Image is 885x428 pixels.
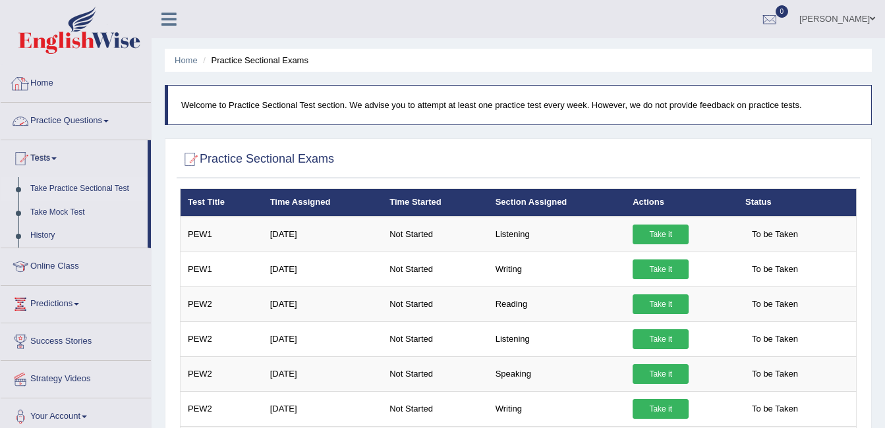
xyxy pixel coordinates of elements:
td: PEW2 [181,286,263,321]
span: To be Taken [745,259,805,279]
th: Test Title [181,189,263,217]
td: Not Started [382,321,488,356]
td: Writing [488,391,626,426]
td: Listening [488,321,626,356]
li: Practice Sectional Exams [200,54,308,67]
th: Section Assigned [488,189,626,217]
td: Not Started [382,252,488,286]
th: Time Assigned [263,189,383,217]
td: Not Started [382,286,488,321]
td: Not Started [382,391,488,426]
span: To be Taken [745,364,805,384]
td: Not Started [382,356,488,391]
td: [DATE] [263,252,383,286]
th: Actions [625,189,738,217]
td: PEW1 [181,252,263,286]
span: To be Taken [745,399,805,419]
a: Home [1,65,151,98]
td: PEW2 [181,391,263,426]
a: Home [175,55,198,65]
a: Practice Questions [1,103,151,136]
th: Time Started [382,189,488,217]
td: [DATE] [263,217,383,252]
a: Take it [633,399,689,419]
a: Take it [633,294,689,314]
td: PEW1 [181,217,263,252]
a: Take it [633,364,689,384]
span: 0 [776,5,789,18]
a: Take it [633,225,689,244]
a: Tests [1,140,148,173]
a: Take it [633,329,689,349]
td: Not Started [382,217,488,252]
td: [DATE] [263,321,383,356]
span: To be Taken [745,225,805,244]
a: Strategy Videos [1,361,151,394]
h2: Practice Sectional Exams [180,149,334,169]
td: Writing [488,252,626,286]
a: History [24,224,148,248]
td: [DATE] [263,356,383,391]
span: To be Taken [745,294,805,314]
a: Predictions [1,286,151,319]
td: [DATE] [263,391,383,426]
a: Online Class [1,248,151,281]
a: Take it [633,259,689,279]
a: Success Stories [1,323,151,356]
td: Listening [488,217,626,252]
span: To be Taken [745,329,805,349]
td: [DATE] [263,286,383,321]
a: Take Mock Test [24,201,148,225]
a: Take Practice Sectional Test [24,177,148,201]
td: Speaking [488,356,626,391]
td: Reading [488,286,626,321]
td: PEW2 [181,356,263,391]
td: PEW2 [181,321,263,356]
th: Status [738,189,856,217]
p: Welcome to Practice Sectional Test section. We advise you to attempt at least one practice test e... [181,99,858,111]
